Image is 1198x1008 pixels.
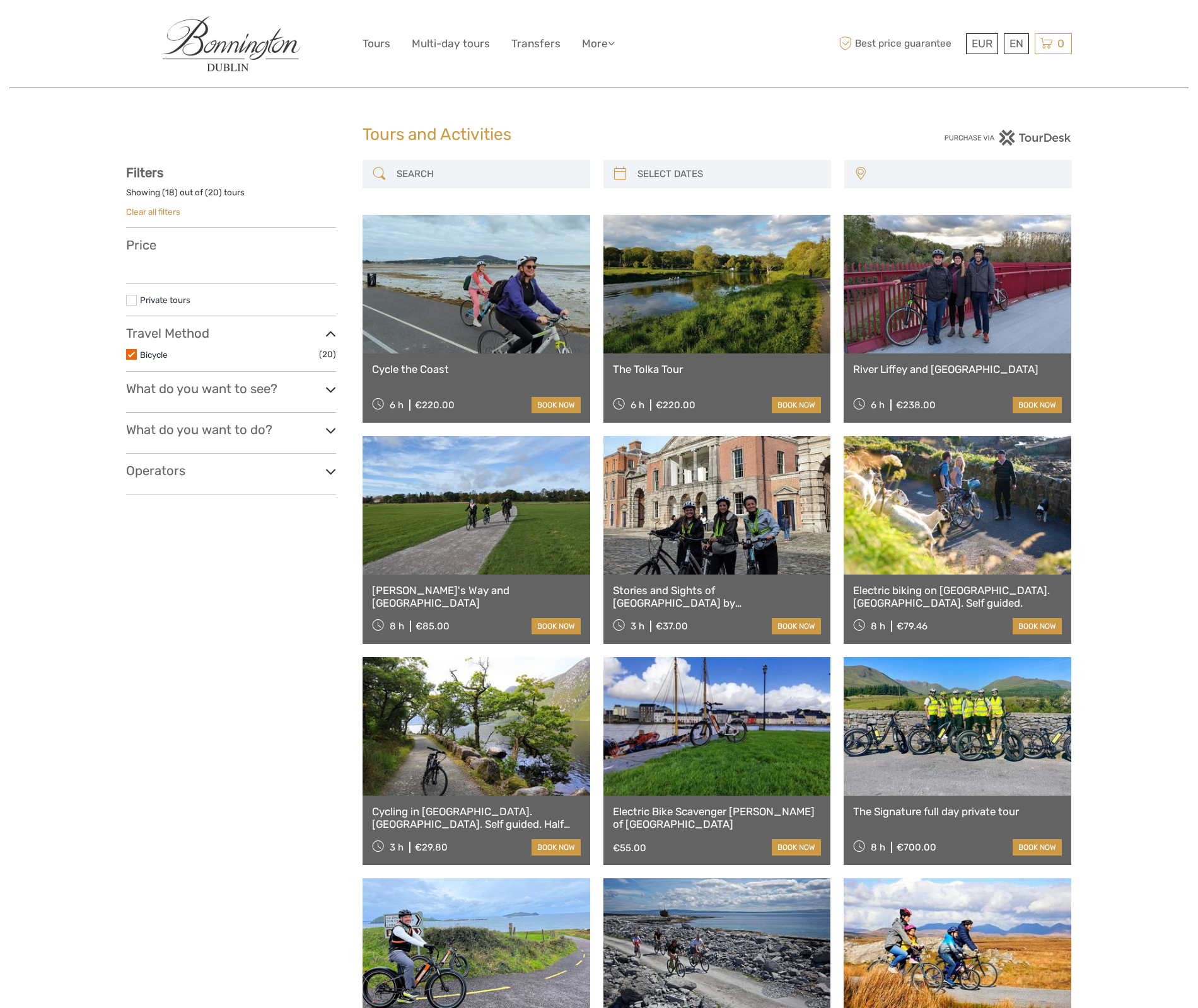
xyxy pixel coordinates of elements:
h3: Price [126,238,336,253]
strong: Filters [126,165,163,180]
a: Cycle the Coast [372,363,581,375]
label: 20 [208,186,219,198]
a: The Signature full day private tour [853,805,1062,818]
div: €238.00 [896,399,936,411]
a: Electric Bike Scavenger [PERSON_NAME] of [GEOGRAPHIC_DATA] [613,805,822,831]
span: 8 h [871,621,885,632]
span: Best price guarantee [835,33,963,54]
div: €85.00 [416,621,450,632]
span: 3 h [631,621,644,632]
a: More [582,35,615,53]
span: 6 h [390,399,404,411]
a: Transfers [511,35,561,53]
a: book now [532,397,581,413]
img: PurchaseViaTourDesk.png [944,130,1072,146]
a: Stories and Sights of [GEOGRAPHIC_DATA] by [PERSON_NAME] [613,584,822,610]
a: book now [1013,839,1062,856]
h3: Operators [126,463,336,478]
h3: What do you want to see? [126,381,336,396]
a: River Liffey and [GEOGRAPHIC_DATA] [853,363,1062,375]
a: Clear all filters [126,207,180,217]
a: book now [1013,397,1062,413]
input: SELECT DATES [632,163,825,185]
a: Multi-day tours [412,35,490,53]
span: 8 h [390,621,404,632]
label: 18 [165,186,175,198]
a: book now [772,839,821,856]
div: €79.46 [897,621,928,632]
span: EUR [972,37,992,50]
div: €220.00 [656,399,695,411]
a: Cycling in [GEOGRAPHIC_DATA]. [GEOGRAPHIC_DATA]. Self guided. Half day. [372,805,581,831]
a: book now [772,618,821,634]
h1: Tours and Activities [363,125,835,145]
span: (20) [319,347,336,362]
a: [PERSON_NAME]'s Way and [GEOGRAPHIC_DATA] [372,584,581,610]
span: 6 h [631,399,644,411]
span: 3 h [390,842,404,853]
span: 8 h [871,842,885,853]
a: book now [532,839,581,856]
div: €700.00 [897,842,936,853]
input: SEARCH [392,163,584,185]
div: €29.80 [415,842,448,853]
div: €220.00 [415,399,455,411]
a: book now [532,618,581,634]
h3: What do you want to do? [126,422,336,437]
a: Private tours [140,295,190,305]
a: book now [1013,618,1062,634]
span: 6 h [871,399,885,411]
a: Tours [363,35,390,53]
div: Showing ( ) out of ( ) tours [126,186,336,206]
div: €55.00 [613,842,646,854]
a: Bicycle [140,350,168,360]
img: 439-42a79114-08bc-4970-8697-1c618ccb49f6_logo_big.jpg [162,16,301,72]
a: book now [772,397,821,413]
a: The Tolka Tour [613,363,822,375]
h3: Travel Method [126,326,336,341]
div: €37.00 [656,621,688,632]
a: Electric biking on [GEOGRAPHIC_DATA]. [GEOGRAPHIC_DATA]. Self guided. [853,584,1062,610]
span: 0 [1056,37,1066,50]
div: EN [1004,33,1029,54]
